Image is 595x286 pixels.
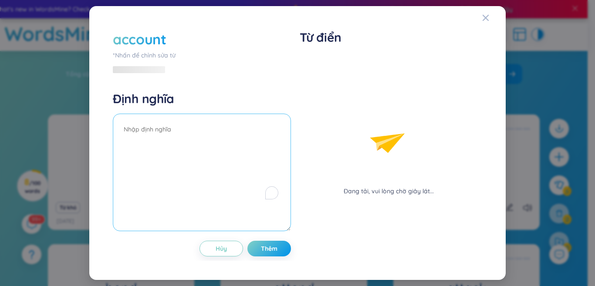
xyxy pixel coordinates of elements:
[113,30,166,49] div: account
[113,114,291,231] textarea: To enrich screen reader interactions, please activate Accessibility in Grammarly extension settings
[344,186,434,196] div: Đang tải, vui lòng chờ giây lát...
[300,30,478,45] h1: Từ điển
[113,50,291,60] div: *Nhấn để chỉnh sửa từ
[113,91,291,107] h4: Định nghĩa
[482,6,506,30] button: Close
[261,244,277,253] span: Thêm
[216,244,227,253] span: Hủy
